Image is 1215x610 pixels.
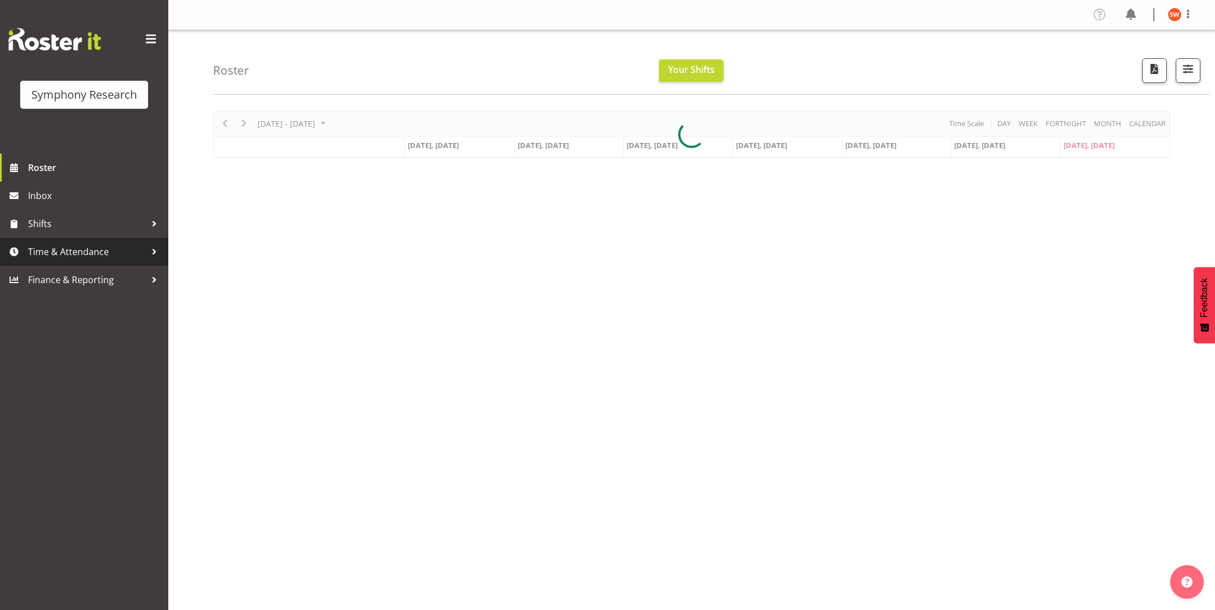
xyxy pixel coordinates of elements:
button: Your Shifts [659,59,724,82]
span: Time & Attendance [28,243,146,260]
span: Finance & Reporting [28,271,146,288]
span: Feedback [1199,278,1209,317]
img: shannon-whelan11890.jpg [1168,8,1181,21]
button: Filter Shifts [1176,58,1200,83]
button: Download a PDF of the roster according to the set date range. [1142,58,1167,83]
span: Shifts [28,215,146,232]
span: Your Shifts [668,63,715,76]
img: Rosterit website logo [8,28,101,50]
button: Feedback - Show survey [1194,267,1215,343]
span: Inbox [28,187,163,204]
span: Roster [28,159,163,176]
div: Symphony Research [31,86,137,103]
img: help-xxl-2.png [1181,576,1193,588]
h4: Roster [213,64,249,77]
